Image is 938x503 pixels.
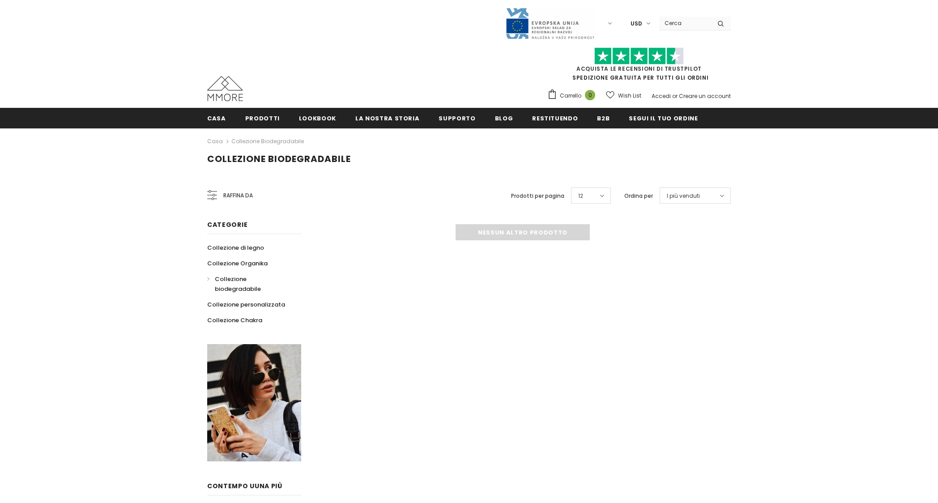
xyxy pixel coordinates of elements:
span: 12 [578,192,583,200]
span: contempo uUna più [207,482,282,490]
span: I più venduti [667,192,700,200]
a: Creare un account [679,92,731,100]
span: Blog [495,114,513,123]
a: Blog [495,108,513,128]
img: Casi MMORE [207,76,243,101]
span: Segui il tuo ordine [629,114,698,123]
a: Carrello 0 [547,89,600,102]
span: USD [631,19,642,28]
span: Raffina da [223,191,253,200]
span: SPEDIZIONE GRATUITA PER TUTTI GLI ORDINI [547,51,731,81]
a: Casa [207,136,223,147]
span: B2B [597,114,610,123]
a: La nostra storia [355,108,419,128]
a: Prodotti [245,108,280,128]
input: Search Site [659,17,711,30]
span: La nostra storia [355,114,419,123]
span: supporto [439,114,475,123]
span: Collezione Organika [207,259,268,268]
a: Collezione biodegradabile [207,271,291,297]
span: Collezione Chakra [207,316,262,324]
img: Fidati di Pilot Stars [594,47,684,65]
span: or [672,92,678,100]
a: Acquista le recensioni di TrustPilot [576,65,702,72]
span: Collezione personalizzata [207,300,285,309]
img: Javni Razpis [505,7,595,40]
span: Carrello [560,91,581,100]
a: Collezione personalizzata [207,297,285,312]
a: Collezione Organika [207,256,268,271]
a: Accedi [652,92,671,100]
a: supporto [439,108,475,128]
a: Collezione Chakra [207,312,262,328]
a: Casa [207,108,226,128]
a: Javni Razpis [505,19,595,27]
span: Categorie [207,220,247,229]
a: Collezione di legno [207,240,264,256]
span: Casa [207,114,226,123]
span: 0 [585,90,595,100]
span: Collezione di legno [207,243,264,252]
span: Collezione biodegradabile [215,275,261,293]
span: Collezione biodegradabile [207,153,351,165]
span: Wish List [618,91,641,100]
a: Wish List [606,88,641,103]
span: Restituendo [532,114,578,123]
label: Prodotti per pagina [511,192,564,200]
a: Restituendo [532,108,578,128]
span: Lookbook [299,114,336,123]
span: Prodotti [245,114,280,123]
label: Ordina per [624,192,653,200]
a: Lookbook [299,108,336,128]
a: Segui il tuo ordine [629,108,698,128]
a: B2B [597,108,610,128]
a: Collezione biodegradabile [231,137,304,145]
